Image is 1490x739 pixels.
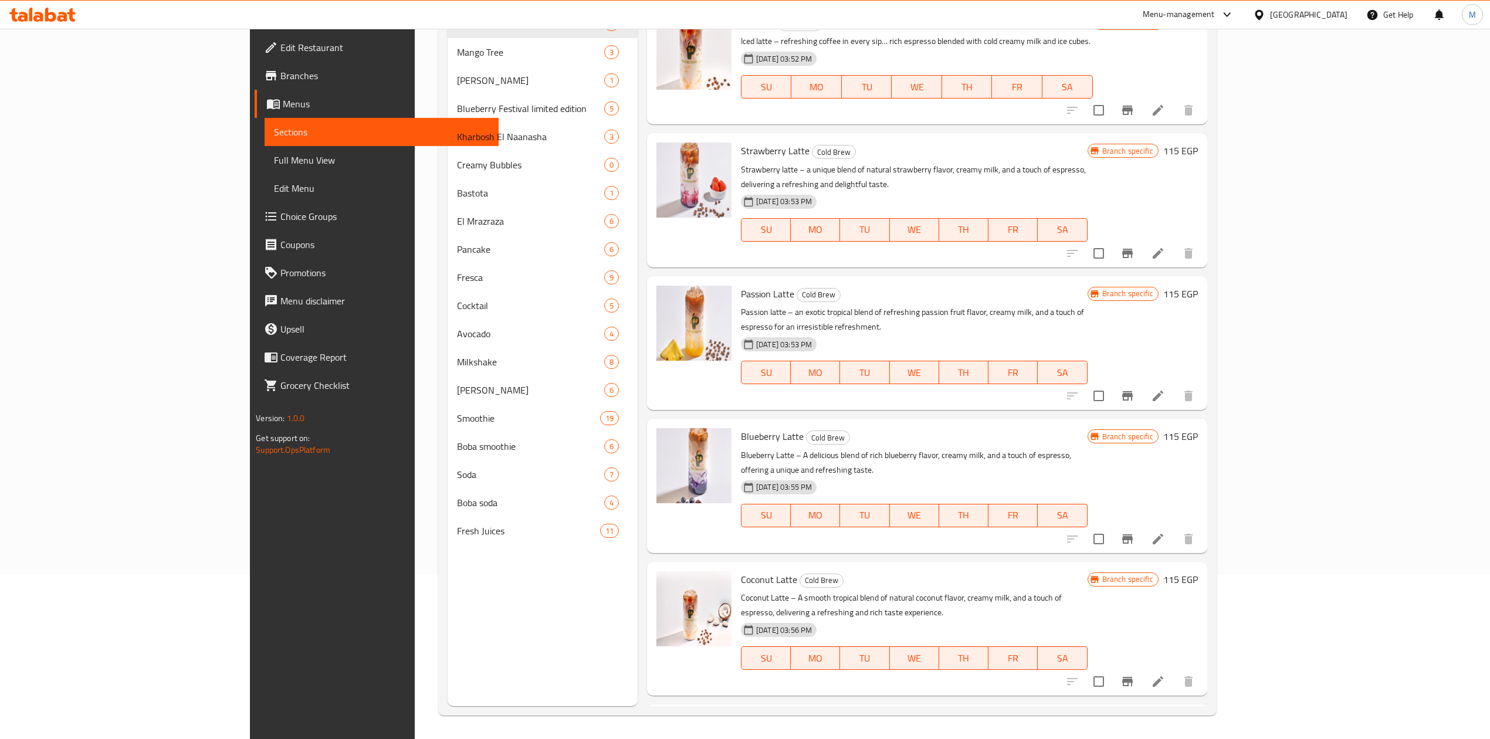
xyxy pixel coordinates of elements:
[944,221,984,238] span: TH
[895,507,934,524] span: WE
[457,383,604,397] div: Boba milkshake
[1151,389,1165,403] a: Edit menu item
[890,504,939,527] button: WE
[448,517,638,545] div: Fresh Juices11
[604,467,619,482] div: items
[939,646,988,670] button: TH
[807,431,849,445] span: Cold Brew
[605,188,618,199] span: 1
[1113,525,1142,553] button: Branch-specific-item
[448,66,638,94] div: [PERSON_NAME]1
[457,439,604,453] div: Boba smoothie
[840,218,889,242] button: TU
[255,371,499,399] a: Grocery Checklist
[896,79,937,96] span: WE
[795,650,835,667] span: MO
[1113,239,1142,267] button: Branch-specific-item
[751,482,817,493] span: [DATE] 03:55 PM
[448,432,638,460] div: Boba smoothie6
[457,327,604,341] span: Avocado
[448,5,638,550] nav: Menu sections
[255,259,499,287] a: Promotions
[842,75,892,99] button: TU
[751,196,817,207] span: [DATE] 03:53 PM
[605,75,618,86] span: 1
[892,75,942,99] button: WE
[604,214,619,228] div: items
[791,75,842,99] button: MO
[741,162,1087,192] p: Strawberry latte – a unique blend of natural strawberry flavor, creamy milk, and a touch of espre...
[604,158,619,172] div: items
[457,45,604,59] span: Mango Tree
[457,186,604,200] span: Bastota
[944,364,984,381] span: TH
[746,221,786,238] span: SU
[601,413,618,424] span: 19
[265,174,499,202] a: Edit Menu
[448,151,638,179] div: Creamy Bubbles0
[448,235,638,263] div: Pancake6
[840,361,889,384] button: TU
[604,355,619,369] div: items
[280,69,489,83] span: Branches
[280,350,489,364] span: Coverage Report
[457,524,600,538] span: Fresh Juices
[604,439,619,453] div: items
[448,263,638,291] div: Fresca9
[256,411,285,426] span: Version:
[993,507,1033,524] span: FR
[448,376,638,404] div: [PERSON_NAME]6
[797,288,841,302] div: Cold Brew
[1086,98,1111,123] span: Select to update
[1163,286,1198,302] h6: 115 EGP
[255,315,499,343] a: Upsell
[944,507,984,524] span: TH
[605,385,618,396] span: 6
[795,507,835,524] span: MO
[280,322,489,336] span: Upsell
[845,364,885,381] span: TU
[840,646,889,670] button: TU
[796,79,837,96] span: MO
[457,496,604,510] span: Boba soda
[283,97,489,111] span: Menus
[274,153,489,167] span: Full Menu View
[741,305,1087,334] p: Passion latte – an exotic tropical blend of refreshing passion fruit flavor, creamy milk, and a t...
[741,361,791,384] button: SU
[457,242,604,256] div: Pancake
[604,327,619,341] div: items
[457,214,604,228] span: El Mrazraza
[1270,8,1347,21] div: [GEOGRAPHIC_DATA]
[895,221,934,238] span: WE
[280,40,489,55] span: Edit Restaurant
[1047,79,1088,96] span: SA
[457,73,604,87] span: [PERSON_NAME]
[448,179,638,207] div: Bastota1
[656,143,732,218] img: Strawberry Latte
[457,130,604,144] div: Kharbosh El Naanasha
[845,507,885,524] span: TU
[256,430,310,446] span: Get support on:
[457,299,604,313] span: Cocktail
[255,343,499,371] a: Coverage Report
[800,574,843,587] span: Cold Brew
[448,348,638,376] div: Milkshake8
[600,411,619,425] div: items
[457,383,604,397] span: [PERSON_NAME]
[741,34,1092,49] p: Iced latte – refreshing coffee in every sip… rich espresso blended with cold creamy milk and ice ...
[255,202,499,230] a: Choice Groups
[751,625,817,636] span: [DATE] 03:56 PM
[448,489,638,517] div: Boba soda4
[993,364,1033,381] span: FR
[605,357,618,368] span: 8
[1098,288,1158,299] span: Branch specific
[947,79,988,96] span: TH
[791,504,840,527] button: MO
[457,270,604,284] span: Fresca
[890,646,939,670] button: WE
